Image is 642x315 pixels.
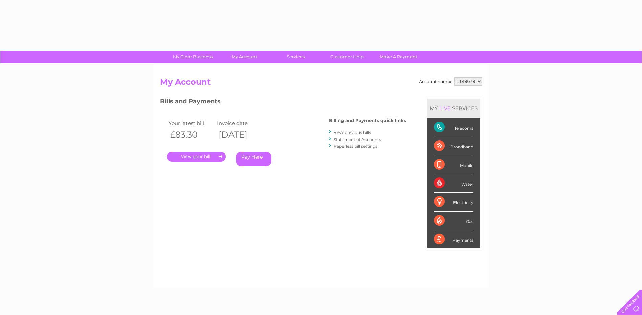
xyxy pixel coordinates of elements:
h3: Bills and Payments [160,97,406,108]
div: Water [434,174,473,193]
a: Make A Payment [371,51,426,63]
th: [DATE] [215,128,264,142]
div: Gas [434,212,473,230]
a: View previous bills [334,130,371,135]
div: LIVE [438,105,452,112]
a: Paperless bill settings [334,144,377,149]
div: Broadband [434,137,473,155]
div: Telecoms [434,118,473,137]
div: Electricity [434,193,473,211]
a: My Account [216,51,272,63]
div: Mobile [434,155,473,174]
div: MY SERVICES [427,99,480,118]
a: . [167,152,226,162]
th: £83.30 [167,128,216,142]
h2: My Account [160,77,482,90]
h4: Billing and Payments quick links [329,118,406,123]
a: Statement of Accounts [334,137,381,142]
a: Pay Here [236,152,271,166]
a: Customer Help [319,51,375,63]
td: Invoice date [215,119,264,128]
a: My Clear Business [165,51,221,63]
div: Payments [434,230,473,248]
a: Services [268,51,324,63]
div: Account number [419,77,482,86]
td: Your latest bill [167,119,216,128]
